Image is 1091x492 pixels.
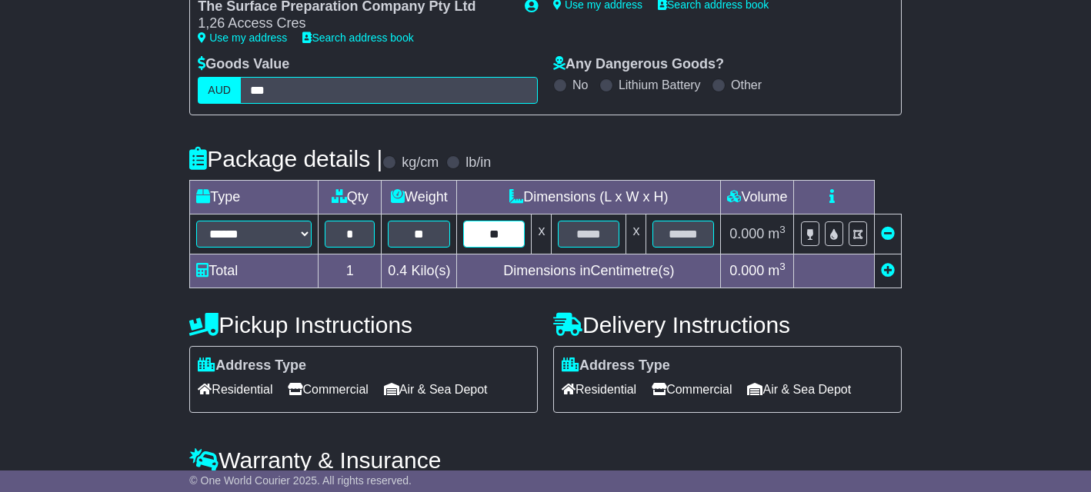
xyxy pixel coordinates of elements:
[189,312,538,337] h4: Pickup Instructions
[198,357,306,374] label: Address Type
[382,180,457,214] td: Weight
[319,254,382,288] td: 1
[457,180,721,214] td: Dimensions (L x W x H)
[190,254,319,288] td: Total
[384,377,488,401] span: Air & Sea Depot
[402,155,439,171] label: kg/cm
[562,357,670,374] label: Address Type
[302,32,413,44] a: Search address book
[729,226,764,241] span: 0.000
[532,214,552,254] td: x
[198,56,289,73] label: Goods Value
[619,78,701,92] label: Lithium Battery
[198,15,509,32] div: 1,26 Access Cres
[572,78,588,92] label: No
[288,377,368,401] span: Commercial
[198,77,241,104] label: AUD
[189,146,382,171] h4: Package details |
[198,377,272,401] span: Residential
[731,78,762,92] label: Other
[729,263,764,278] span: 0.000
[553,312,902,337] h4: Delivery Instructions
[189,474,412,487] span: © One World Courier 2025. All rights reserved.
[881,263,895,278] a: Add new item
[747,377,851,401] span: Air & Sea Depot
[319,180,382,214] td: Qty
[198,32,287,44] a: Use my address
[881,226,895,241] a: Remove this item
[562,377,636,401] span: Residential
[553,56,724,73] label: Any Dangerous Goods?
[190,180,319,214] td: Type
[721,180,794,214] td: Volume
[768,263,786,278] span: m
[388,263,407,278] span: 0.4
[779,224,786,235] sup: 3
[457,254,721,288] td: Dimensions in Centimetre(s)
[652,377,732,401] span: Commercial
[779,261,786,272] sup: 3
[465,155,491,171] label: lb/in
[768,226,786,241] span: m
[382,254,457,288] td: Kilo(s)
[626,214,646,254] td: x
[189,447,901,473] h4: Warranty & Insurance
